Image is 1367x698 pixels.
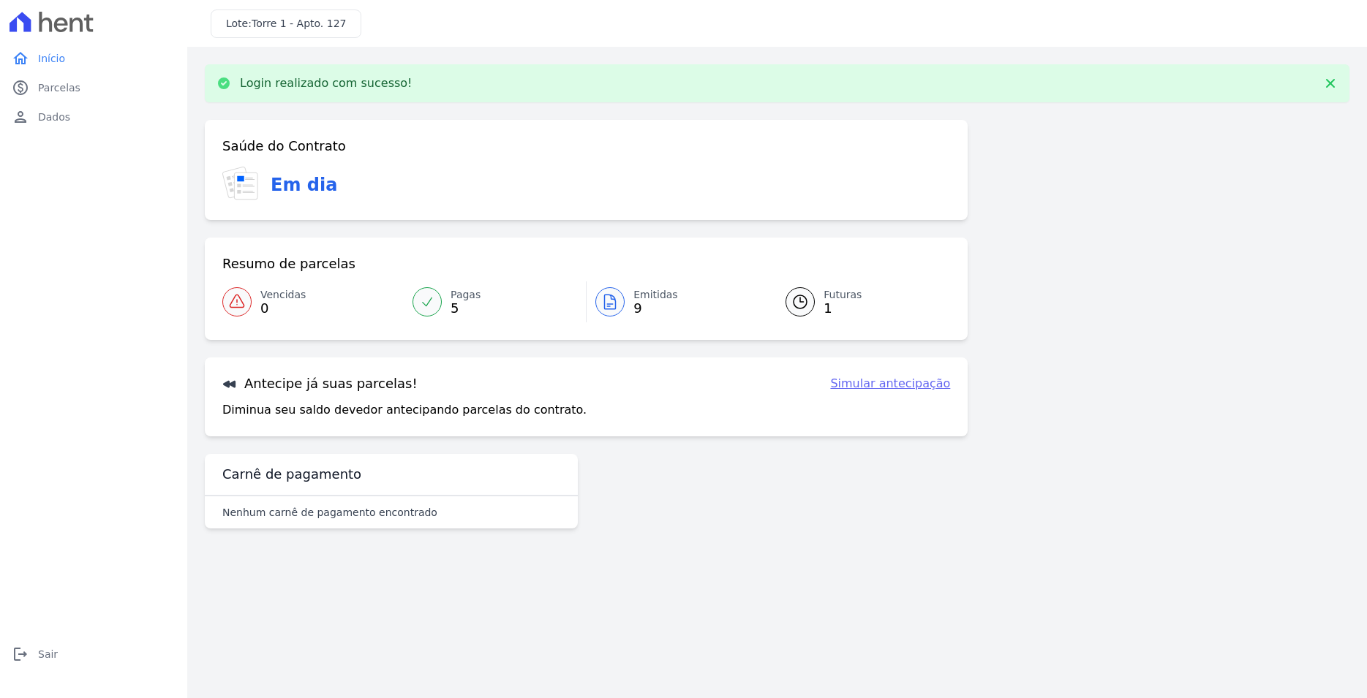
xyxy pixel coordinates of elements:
h3: Em dia [271,172,337,198]
a: paidParcelas [6,73,181,102]
h3: Carnê de pagamento [222,466,361,483]
i: paid [12,79,29,96]
span: 9 [633,303,678,314]
span: Torre 1 - Apto. 127 [252,18,347,29]
span: Sair [38,647,58,661]
h3: Lote: [226,16,346,31]
p: Nenhum carnê de pagamento encontrado [222,505,437,520]
span: Parcelas [38,80,80,95]
span: Início [38,51,65,66]
a: Emitidas 9 [587,281,768,322]
span: Vencidas [260,287,306,303]
i: person [12,108,29,126]
span: Emitidas [633,287,678,303]
a: Pagas 5 [404,281,586,322]
p: Diminua seu saldo devedor antecipando parcelas do contrato. [222,401,587,419]
a: Vencidas 0 [222,281,404,322]
p: Login realizado com sucesso! [240,76,413,91]
a: Simular antecipação [830,375,950,392]
a: Futuras 1 [768,281,950,322]
h3: Saúde do Contrato [222,137,346,155]
span: Pagas [451,287,481,303]
h3: Resumo de parcelas [222,255,355,273]
a: homeInício [6,44,181,73]
a: personDados [6,102,181,132]
a: logoutSair [6,640,181,669]
h3: Antecipe já suas parcelas! [222,375,418,392]
span: Futuras [824,287,862,303]
span: 5 [451,303,481,314]
i: home [12,50,29,67]
span: Dados [38,110,70,124]
span: 1 [824,303,862,314]
span: 0 [260,303,306,314]
i: logout [12,645,29,663]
